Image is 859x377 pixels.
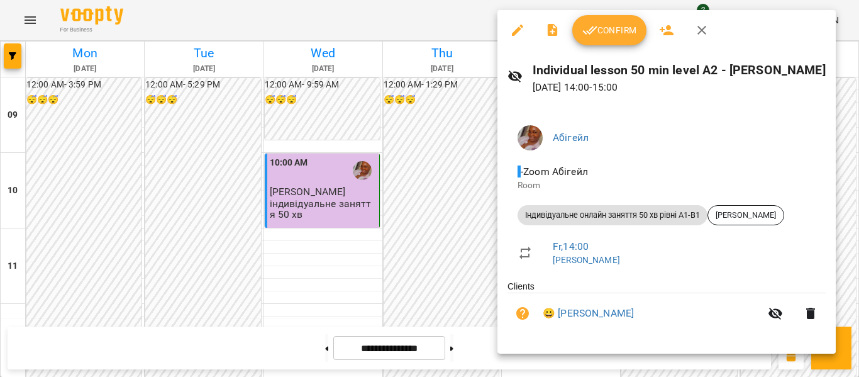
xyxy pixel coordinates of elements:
[533,60,826,80] h6: Individual lesson 50 min level А2 - [PERSON_NAME]
[582,23,636,38] span: Confirm
[518,210,707,221] span: Індивідуальне онлайн заняття 50 хв рівні А1-В1
[553,132,589,143] a: Абігейл
[553,255,620,265] a: [PERSON_NAME]
[507,298,538,329] button: Unpaid. Bill the attendance?
[553,240,589,252] a: Fr , 14:00
[518,125,543,150] img: c457bc25f92e1434809b629e4001d191.jpg
[543,306,634,321] a: 😀 [PERSON_NAME]
[707,205,784,225] div: [PERSON_NAME]
[708,210,784,221] span: [PERSON_NAME]
[572,15,646,45] button: Confirm
[507,280,826,339] ul: Clients
[533,80,826,95] p: [DATE] 14:00 - 15:00
[518,166,590,177] span: - Zoom Абігейл
[518,179,816,192] p: Room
